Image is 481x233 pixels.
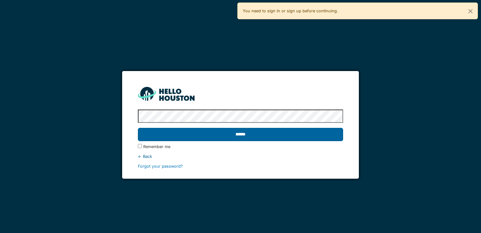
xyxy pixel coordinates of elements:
a: Forgot your password? [138,164,183,169]
div: ← Back [138,153,343,159]
button: Close [463,3,478,20]
div: You need to sign in or sign up before continuing. [237,3,478,19]
label: Remember me [143,144,170,150]
img: HH_line-BYnF2_Hg.png [138,87,195,100]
